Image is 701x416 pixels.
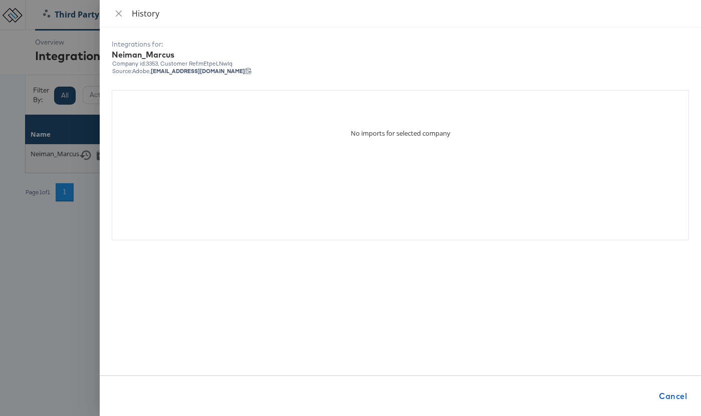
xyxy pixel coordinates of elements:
div: No imports for selected company [351,91,450,138]
div: Source: Adobe, [112,67,688,74]
div: Company id: 3353 , Customer Ref: mEtpeLNwIq [112,60,689,67]
div: Neiman_Marcus [112,49,689,61]
button: Cancel [655,386,691,406]
div: History [132,8,689,19]
strong: [EMAIL_ADDRESS][DOMAIN_NAME] [151,68,245,75]
span: Cancel [659,389,687,403]
div: Integrations for: [112,40,689,49]
button: Close [112,9,126,19]
span: close [115,10,123,18]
